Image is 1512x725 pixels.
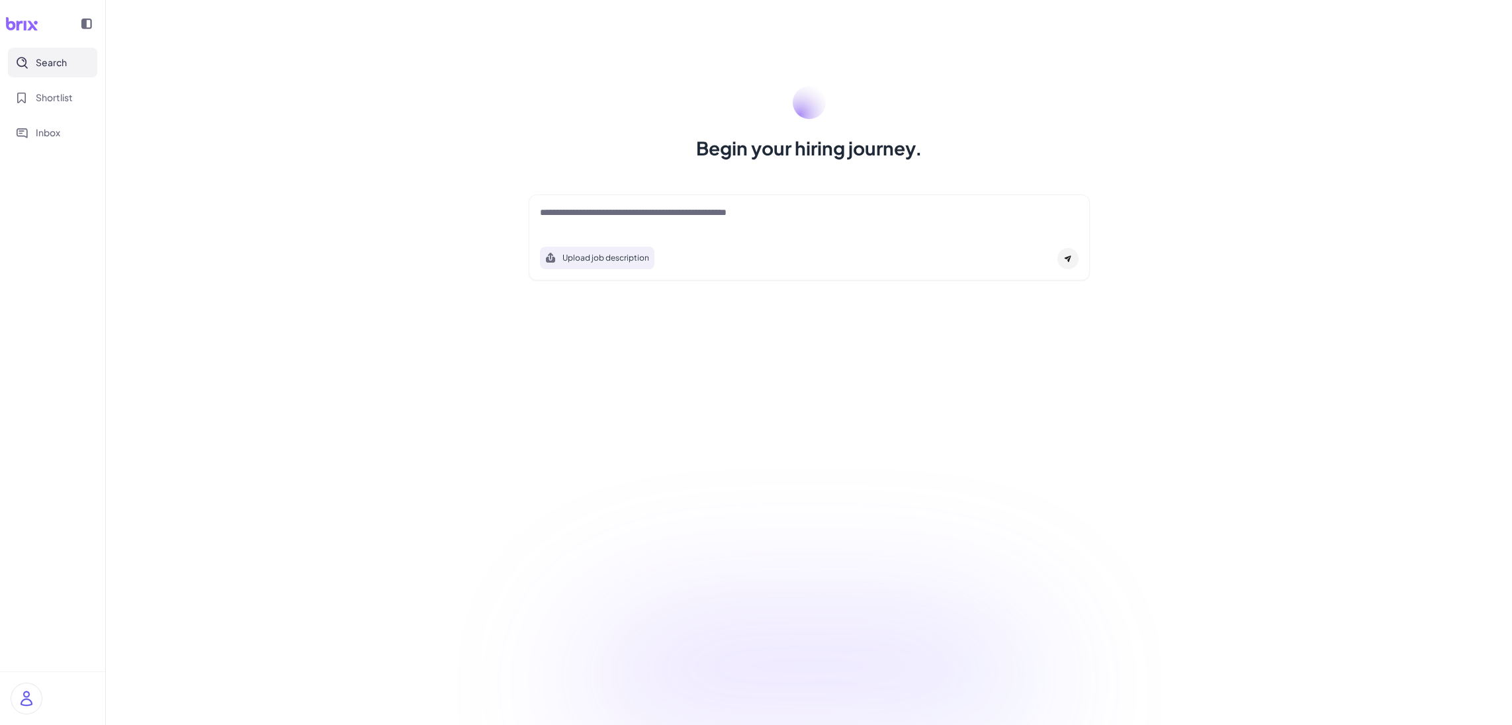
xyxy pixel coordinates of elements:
[8,118,97,148] button: Inbox
[11,683,42,714] img: user_logo.png
[8,83,97,112] button: Shortlist
[36,126,60,140] span: Inbox
[696,135,922,161] h1: Begin your hiring journey.
[36,56,67,69] span: Search
[36,91,73,105] span: Shortlist
[8,48,97,77] button: Search
[540,247,654,269] button: Search using job description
